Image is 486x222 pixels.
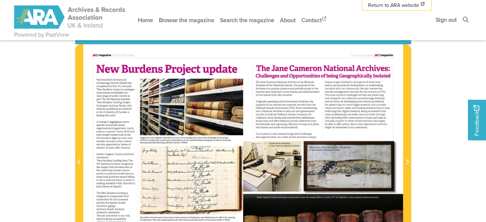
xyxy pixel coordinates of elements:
[14,30,69,39] a: Powered by PastView
[14,1,126,33] a: ARA - ARC Magazine | Powered by PastView logo
[468,100,486,140] a: Would you like to provide feedback?
[217,11,277,30] a: Search the magazine
[299,11,330,30] a: Contact
[368,1,419,9] span: Return to ARA website
[472,105,481,136] span: Feedback
[433,10,460,29] a: Sign out
[277,11,299,30] a: About
[14,5,126,29] img: ARA - ARC Magazine | Powered by PastView
[156,11,217,30] a: Browse the magazine
[135,11,156,30] a: Home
